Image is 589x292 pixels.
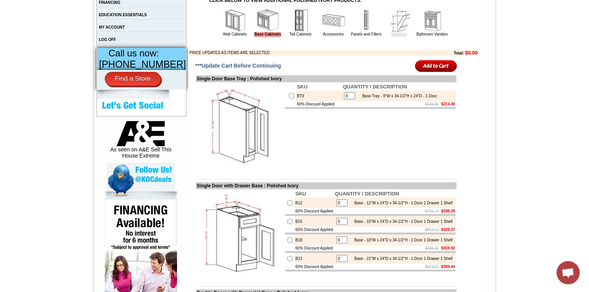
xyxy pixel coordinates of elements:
[441,227,455,232] b: $329.37
[105,72,161,86] a: Find a Store
[294,197,334,208] td: B12
[351,219,453,224] div: Base - 15"W x 24"D x 34-1/2"H - 1 Door 1 Drawer 1 Shelf
[343,84,407,90] b: QUANTITY / DESCRIPTION
[294,245,334,251] td: 60% Discount Applied
[254,32,281,37] a: Base Cabinets
[425,209,439,213] s: $745.74
[351,238,453,242] div: Base - 18"W x 24"D x 34-1/2"H - 1 Door 1 Drawer 1 Shelf
[189,50,411,56] td: PRICE UPDATES AS ITEMS ARE SELECTED
[425,227,439,232] s: $823.42
[9,1,63,8] a: Price Sheet View in PDF Format
[296,101,342,107] td: 60% Discount Applied
[91,35,111,43] td: Baycreek Gray
[351,201,453,205] div: Base - 12"W x 24"D x 34-1/2"H - 1 Door 1 Drawer 1 Shelf
[335,191,399,197] b: QUANTITY / DESCRIPTION
[107,121,175,163] div: As seen on A&E Sell This House Extreme
[197,190,284,277] img: Single Door with Drawer Base
[441,265,455,269] b: $389.44
[465,50,478,56] b: $0.00
[420,9,444,32] img: Bathroom Vanities
[289,32,312,36] a: Tall Cabinets
[1,2,7,8] img: pdf.png
[323,32,344,36] a: Accessories
[294,264,334,270] td: 60% Discount Applied
[99,25,125,29] a: MY ACCOUNT
[66,35,90,44] td: [PERSON_NAME] White Shaker
[289,9,312,32] img: Tall Cabinets
[223,9,247,32] img: Wall Cabinets
[295,191,306,197] b: SKU
[99,59,186,70] span: [PHONE_NUMBER]
[294,216,334,227] td: B15
[112,35,131,44] td: Beachwood Oak Shaker
[196,182,456,189] td: Single Door with Drawer Base : Polished Ivory
[441,246,455,250] b: $359.92
[197,83,284,170] img: Single Door Base Tray
[297,84,307,90] b: SKU
[294,234,334,245] td: B18
[351,32,381,36] a: Panels and Fillers
[296,90,342,101] td: BT9
[358,94,437,98] div: Base Tray - 9"W x 34-1/2"H x 24"D - 1 Door
[441,209,455,213] b: $298.29
[109,48,159,58] span: Call us now:
[322,9,345,32] img: Accessories
[196,75,456,82] td: Single Door Base Tray : Polished Ivory
[355,9,378,32] img: Panels and Fillers
[391,32,407,36] a: Moldings
[454,51,464,55] b: Total:
[425,102,439,106] s: $536.00
[415,59,457,72] input: Add to Cart
[256,9,279,32] img: Base Cabinets
[9,3,63,7] b: Price Sheet View in PDF Format
[351,256,453,261] div: Base - 21"W x 24"D x 34-1/2"H - 1 Door 1 Drawer 1 Shelf
[99,13,147,17] a: EDUCATION ESSENTIALS
[21,35,41,43] td: Alabaster Shaker
[42,35,65,44] td: [PERSON_NAME] Yellow Walnut
[557,261,580,284] div: Open chat
[425,265,439,269] s: $973.61
[133,35,152,43] td: Bellmonte Maple
[195,63,281,69] span: ***Update Cart Before Continuing
[417,32,448,36] a: Bathroom Vanities
[294,227,334,233] td: 60% Discount Applied
[99,37,116,42] a: LOG OFF
[441,102,455,106] b: $214.40
[425,246,439,250] s: $899.81
[99,0,121,5] a: FINANCING
[223,32,247,36] a: Wall Cabinets
[294,253,334,264] td: B21
[294,208,334,214] td: 60% Discount Applied
[388,9,411,32] img: Moldings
